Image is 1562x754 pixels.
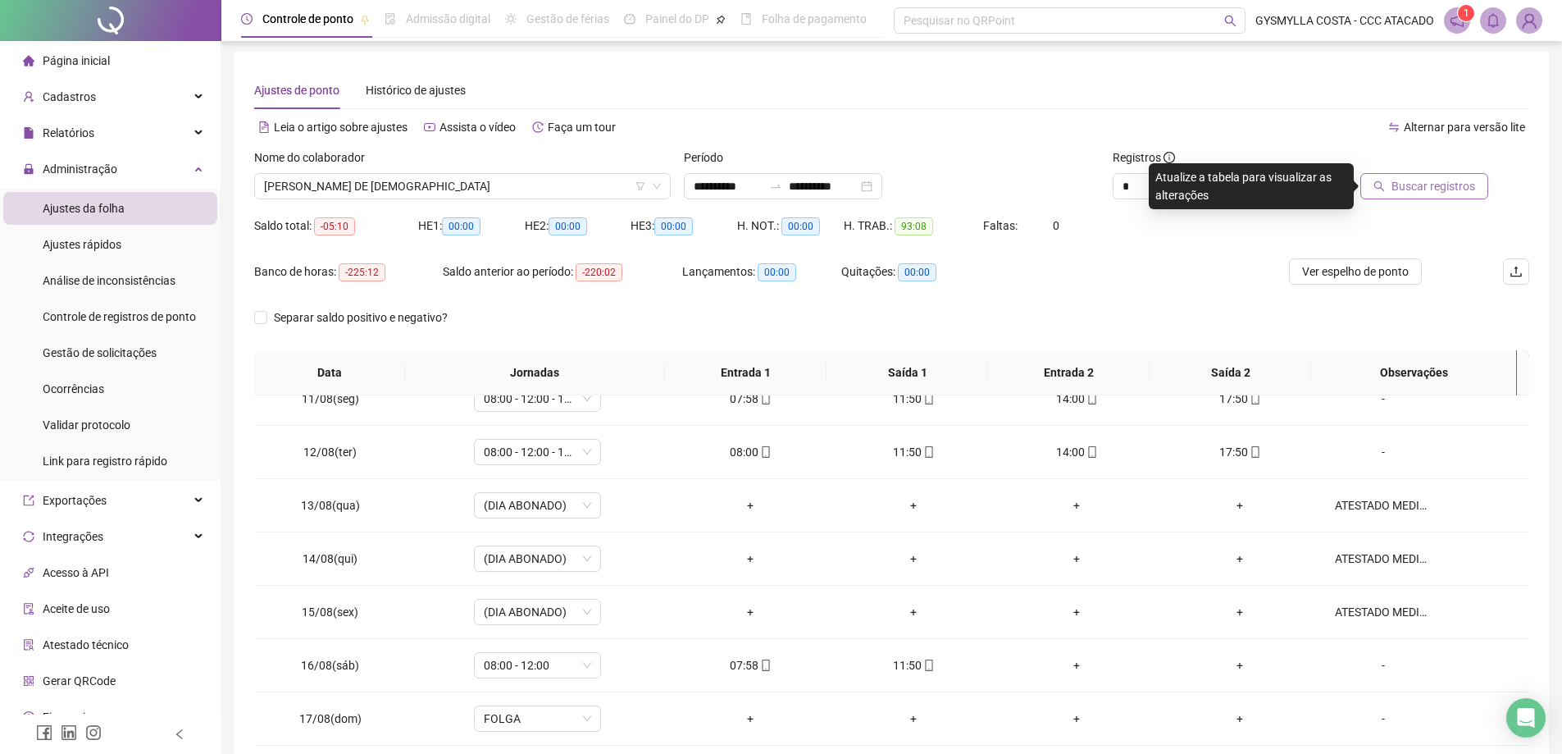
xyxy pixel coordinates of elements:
div: + [845,710,982,728]
span: audit [23,603,34,615]
div: ATESTADO MEDICO [1335,603,1432,621]
span: Relatórios [43,126,94,139]
span: Leia o artigo sobre ajustes [274,121,408,134]
span: 1 [1464,7,1469,19]
div: + [1172,710,1309,728]
div: Saldo anterior ao período: [443,263,682,281]
span: instagram [85,724,102,741]
span: 00:00 [898,263,936,281]
span: sun [505,13,517,25]
div: + [1172,656,1309,674]
span: Ajustes da folha [43,202,125,215]
span: 16/08(sáb) [301,659,359,672]
div: Saldo total: [254,217,418,235]
span: Página inicial [43,54,110,67]
label: Nome do colaborador [254,149,376,167]
span: sync [23,531,34,542]
div: HE 1: [418,217,525,235]
span: 08:00 - 12:00 - 14:00 - 18:00 [484,386,591,411]
div: + [1009,656,1145,674]
span: 08:00 - 12:00 - 14:00 - 18:00 [484,440,591,464]
span: api [23,567,34,578]
span: (DIA ABONADO) [484,493,591,518]
span: 00:00 [442,217,480,235]
span: 00:00 [654,217,693,235]
div: ATESTADO MEDICO [1335,496,1432,514]
div: Open Intercom Messenger [1506,698,1546,738]
span: Ver espelho de ponto [1302,263,1409,281]
div: 07:58 [682,390,819,408]
span: left [174,729,185,740]
img: 62813 [1517,8,1542,33]
span: Faltas: [983,219,1020,232]
span: swap-right [769,180,782,193]
button: Ver espelho de ponto [1289,258,1422,285]
span: Gestão de solicitações [43,346,157,359]
span: history [532,121,544,133]
span: mobile [758,446,772,458]
span: Financeiro [43,711,96,724]
div: 14:00 [1009,443,1145,461]
th: Data [254,350,405,395]
span: (DIA ABONADO) [484,546,591,571]
span: Controle de registros de ponto [43,310,196,323]
div: + [1172,550,1309,568]
span: 93:08 [895,217,933,235]
span: Ocorrências [43,382,104,395]
div: HE 3: [631,217,737,235]
span: down [652,181,662,191]
span: mobile [922,393,935,404]
span: home [23,55,34,66]
div: + [1009,603,1145,621]
span: linkedin [61,724,77,741]
span: -220:02 [576,263,622,281]
span: 12/08(ter) [303,446,357,459]
span: youtube [424,121,435,133]
span: dollar [23,711,34,723]
span: Gerar QRCode [43,674,116,688]
span: ELIANA CERQUEIRA DE JESUS [264,174,661,199]
span: Controle de ponto [262,12,353,25]
span: 14/08(qui) [303,552,357,565]
span: export [23,495,34,506]
span: 00:00 [758,263,796,281]
span: user-add [23,91,34,103]
div: + [845,496,982,514]
div: - [1335,710,1432,728]
span: 17/08(dom) [299,712,362,725]
span: Análise de inconsistências [43,274,175,287]
span: Validar protocolo [43,418,130,432]
span: to [769,180,782,193]
div: Banco de horas: [254,263,443,281]
span: Histórico de ajustes [366,84,466,97]
sup: 1 [1458,5,1474,21]
span: 11/08(seg) [302,392,359,405]
div: HE 2: [525,217,631,235]
div: + [1009,550,1145,568]
span: mobile [758,660,772,671]
span: Registros [1113,149,1175,167]
div: Lançamentos: [682,263,841,281]
span: 0 [1053,219,1059,232]
span: facebook [36,724,52,741]
span: Integrações [43,530,103,543]
th: Entrada 2 [988,350,1150,395]
span: clock-circle [241,13,253,25]
span: FOLGA [484,706,591,731]
span: Alternar para versão lite [1404,121,1525,134]
div: H. NOT.: [737,217,844,235]
span: Aceite de uso [43,602,110,615]
span: 00:00 [549,217,587,235]
span: lock [23,163,34,175]
span: Painel do DP [645,12,709,25]
div: 07:58 [682,656,819,674]
button: Buscar registros [1360,173,1488,199]
span: GYSMYLLA COSTA - CCC ATACADO [1255,11,1434,30]
div: + [1009,710,1145,728]
span: search [1373,181,1385,192]
span: swap [1388,121,1400,133]
span: Admissão digital [406,12,490,25]
th: Observações [1311,350,1517,395]
span: mobile [758,393,772,404]
span: upload [1510,265,1523,278]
